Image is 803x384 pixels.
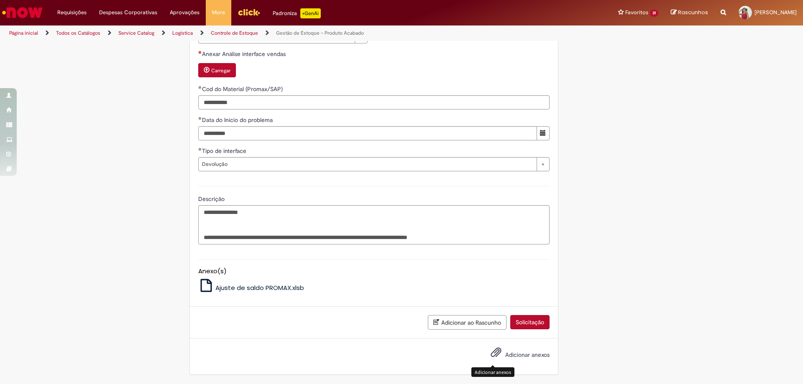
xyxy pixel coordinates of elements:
span: Necessários [198,51,202,54]
span: Cod do Material (Promax/SAP) [202,85,284,93]
a: Página inicial [9,30,38,36]
span: Obrigatório Preenchido [198,117,202,120]
span: 31 [650,10,658,17]
button: Mostrar calendário para Data do Inicio do problema [537,126,550,140]
button: Adicionar ao Rascunho [428,315,506,330]
span: Adicionar anexos [505,351,550,359]
small: Carregar [211,67,230,74]
textarea: Descrição [198,205,550,244]
span: Data do Inicio do problema [202,116,274,124]
span: Anexar Análise interface vendas [202,50,287,58]
a: Ajuste de saldo PROMAX.xlsb [198,283,304,292]
span: Tipo de interface [202,147,248,155]
span: More [212,8,225,17]
span: Requisições [57,8,87,17]
div: Padroniza [273,8,321,18]
a: Todos os Catálogos [56,30,100,36]
img: ServiceNow [1,4,44,21]
img: click_logo_yellow_360x200.png [238,6,260,18]
span: Descrição [198,195,226,203]
a: Service Catalog [118,30,154,36]
a: Gestão de Estoque – Produto Acabado [276,30,364,36]
h5: Anexo(s) [198,268,550,275]
span: Favoritos [625,8,648,17]
input: Data do Inicio do problema 13 August 2025 Wednesday [198,126,537,140]
a: Logistica [172,30,193,36]
input: Cod do Material (Promax/SAP) [198,95,550,109]
span: Obrigatório Preenchido [198,86,202,89]
a: Controle de Estoque [211,30,258,36]
span: Obrigatório Preenchido [198,147,202,151]
ul: Trilhas de página [6,25,529,41]
span: Aprovações [170,8,199,17]
span: [PERSON_NAME] [754,9,797,16]
span: Rascunhos [678,8,708,16]
span: Despesas Corporativas [99,8,157,17]
p: +GenAi [300,8,321,18]
div: Adicionar anexos [471,367,514,377]
button: Carregar anexo de Anexar Análise interface vendas Required [198,63,236,77]
button: Solicitação [510,315,550,329]
span: Ajuste de saldo PROMAX.xlsb [215,283,304,292]
span: Devolução [202,158,532,171]
button: Adicionar anexos [488,345,504,364]
a: Rascunhos [671,9,708,17]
